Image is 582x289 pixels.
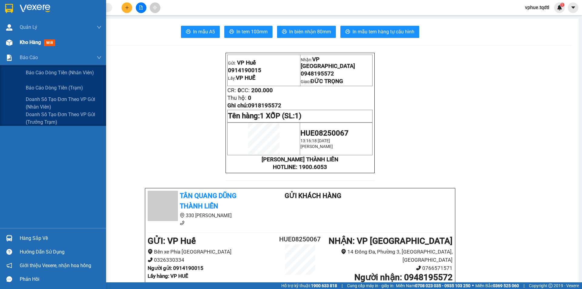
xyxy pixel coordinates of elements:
[148,212,260,219] li: 330 [PERSON_NAME]
[416,265,421,271] span: phone
[289,28,331,35] span: In biên nhận 80mm
[472,284,474,287] span: ⚪️
[20,247,102,257] div: Hướng dẫn sử dụng
[148,236,196,246] b: GỬI : VP Huế
[97,55,102,60] span: down
[139,5,143,10] span: file-add
[6,24,12,31] img: warehouse-icon
[44,39,55,46] span: mới
[50,3,84,10] span: VP An Sương
[227,102,281,109] span: Ghi chú:
[340,26,419,38] button: printerIn mẫu tem hàng tự cấu hình
[277,26,336,38] button: printerIn biên nhận 80mm
[311,283,337,288] strong: 1900 633 818
[181,26,220,38] button: printerIn mẫu A5
[6,39,12,46] img: warehouse-icon
[227,87,236,94] span: CR:
[148,265,203,271] b: Người gửi : 0914190015
[310,78,343,85] span: ĐỨC TRỌNG
[20,275,102,284] div: Phản hồi
[493,283,519,288] strong: 0369 525 060
[186,29,191,35] span: printer
[260,112,301,120] span: 1 XỐP (SL:
[12,22,31,29] span: VP HUẾ
[275,234,326,244] h2: HUE08250067
[15,34,24,41] span: CC:
[238,87,241,94] span: 0
[329,236,453,246] b: NHẬN : VP [GEOGRAPHIC_DATA]
[12,34,15,41] span: 0
[345,29,350,35] span: printer
[347,282,394,289] span: Cung cấp máy in - giấy in:
[248,102,281,109] span: 0918195572
[122,2,132,13] button: plus
[2,22,31,28] span: Lấy:
[224,26,273,38] button: printerIn tem 100mm
[2,34,11,41] span: CR:
[6,249,12,255] span: question-circle
[251,87,273,94] span: 200.000
[26,96,102,111] span: Doanh số tạo đơn theo VP gửi (nhân viên)
[26,84,83,92] span: Báo cáo dòng tiền (trạm)
[262,156,338,163] strong: [PERSON_NAME] THÀNH LIÊN
[301,70,334,77] span: 0948195572
[353,28,414,35] span: In mẫu tem hàng tự cấu hình
[20,234,102,243] div: Hàng sắp về
[180,192,236,210] b: Tân Quang Dũng Thành Liên
[228,112,301,120] span: Tên hàng:
[354,272,453,282] b: Người nhận : 0948195572
[228,59,299,66] p: Gửi:
[148,256,275,264] li: 0326330334
[281,282,337,289] span: Hỗ trợ kỹ thuật:
[548,284,553,288] span: copyright
[301,56,372,69] p: Nhận:
[228,76,256,81] span: Lấy:
[229,29,234,35] span: printer
[415,283,470,288] strong: 0708 023 035 - 0935 103 250
[241,87,250,94] span: CC:
[326,248,453,264] li: 14 Đống Đa, Phường 3, [GEOGRAPHIC_DATA], [GEOGRAPHIC_DATA]
[148,257,153,262] span: phone
[561,3,563,7] span: 1
[6,235,12,241] img: warehouse-icon
[37,18,91,32] span: HUYỆN [GEOGRAPHIC_DATA]
[248,95,251,101] span: 0
[301,79,343,84] span: Giao:
[20,54,38,61] span: Báo cáo
[193,28,215,35] span: In mẫu A5
[6,263,12,268] span: notification
[136,2,146,13] button: file-add
[341,249,346,254] span: environment
[20,262,91,269] span: Giới thiệu Vexere, nhận hoa hồng
[97,25,102,30] span: down
[273,164,327,170] strong: HOTLINE: 1900.6053
[237,59,256,66] span: VP Huế
[300,129,349,137] span: HUE08250067
[20,39,41,45] span: Kho hàng
[2,42,21,49] span: Thu hộ:
[236,28,268,35] span: In tem 100mm
[228,67,261,74] span: 0914190015
[396,282,470,289] span: Miền Nam
[5,4,13,13] img: logo-vxr
[557,5,562,10] img: icon-new-feature
[26,111,102,126] span: Doanh số tạo đơn theo VP gửi (trưởng trạm)
[285,192,341,200] b: Gửi khách hàng
[180,220,185,225] span: phone
[475,282,519,289] span: Miền Bắc
[560,3,564,7] sup: 1
[150,2,160,13] button: aim
[37,11,70,18] span: 0383076268
[227,95,246,101] span: Thu hộ:
[26,34,47,41] span: 150.000
[148,249,153,254] span: environment
[295,112,301,120] span: 1)
[2,14,36,21] span: 0961552840
[570,5,576,10] span: caret-down
[148,248,275,256] li: Bến xe Phía [GEOGRAPHIC_DATA]
[37,3,91,10] p: Nhận:
[568,2,578,13] button: caret-down
[282,29,287,35] span: printer
[301,56,355,69] span: VP [GEOGRAPHIC_DATA]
